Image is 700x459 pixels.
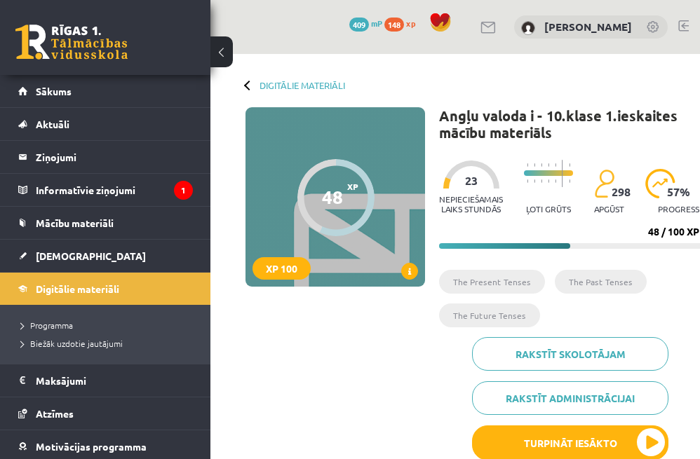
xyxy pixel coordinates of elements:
legend: Informatīvie ziņojumi [36,174,193,206]
img: icon-short-line-57e1e144782c952c97e751825c79c345078a6d821885a25fce030b3d8c18986b.svg [555,179,556,183]
a: Rakstīt skolotājam [472,337,668,371]
a: 409 mP [349,18,382,29]
img: icon-short-line-57e1e144782c952c97e751825c79c345078a6d821885a25fce030b3d8c18986b.svg [527,179,528,183]
span: 409 [349,18,369,32]
img: icon-short-line-57e1e144782c952c97e751825c79c345078a6d821885a25fce030b3d8c18986b.svg [555,163,556,167]
li: The Present Tenses [439,270,545,294]
span: Motivācijas programma [36,440,147,453]
a: Maksājumi [18,364,193,397]
a: Digitālie materiāli [18,273,193,305]
li: The Past Tenses [555,270,647,294]
span: XP [347,181,358,191]
a: Informatīvie ziņojumi1 [18,174,193,206]
img: icon-short-line-57e1e144782c952c97e751825c79c345078a6d821885a25fce030b3d8c18986b.svg [569,163,570,167]
div: XP 100 [253,257,311,280]
legend: Ziņojumi [36,141,193,173]
span: 298 [612,186,631,198]
img: icon-short-line-57e1e144782c952c97e751825c79c345078a6d821885a25fce030b3d8c18986b.svg [548,179,549,183]
div: 48 [322,186,343,207]
img: Anna Leibus [521,21,535,35]
span: Digitālie materiāli [36,282,119,295]
a: Ziņojumi [18,141,193,173]
img: icon-short-line-57e1e144782c952c97e751825c79c345078a6d821885a25fce030b3d8c18986b.svg [569,179,570,183]
a: Digitālie materiāli [260,80,345,90]
a: Biežāk uzdotie jautājumi [21,337,196,350]
img: icon-short-line-57e1e144782c952c97e751825c79c345078a6d821885a25fce030b3d8c18986b.svg [534,179,535,183]
img: icon-long-line-d9ea69661e0d244f92f715978eff75569469978d946b2353a9bb055b3ed8787d.svg [562,160,563,187]
a: Mācību materiāli [18,207,193,239]
img: icon-short-line-57e1e144782c952c97e751825c79c345078a6d821885a25fce030b3d8c18986b.svg [548,163,549,167]
a: Rakstīt administrācijai [472,381,668,415]
p: apgūst [594,204,624,214]
li: The Future Tenses [439,303,540,327]
p: Ļoti grūts [526,204,571,214]
span: Sākums [36,85,72,97]
span: Atzīmes [36,407,74,420]
img: icon-short-line-57e1e144782c952c97e751825c79c345078a6d821885a25fce030b3d8c18986b.svg [534,163,535,167]
a: Programma [21,319,196,331]
a: Atzīmes [18,397,193,430]
p: Nepieciešamais laiks stundās [439,194,503,214]
span: 23 [465,174,478,187]
span: Biežāk uzdotie jautājumi [21,338,123,349]
span: [DEMOGRAPHIC_DATA] [36,249,146,262]
span: Aktuāli [36,118,69,130]
p: progress [658,204,699,214]
span: Programma [21,320,73,331]
span: mP [371,18,382,29]
a: [DEMOGRAPHIC_DATA] [18,240,193,272]
span: xp [406,18,415,29]
i: 1 [174,181,193,200]
span: Mācību materiāli [36,217,114,229]
span: 148 [384,18,404,32]
a: [PERSON_NAME] [544,20,632,34]
a: Sākums [18,75,193,107]
legend: Maksājumi [36,364,193,397]
a: Rīgas 1. Tālmācības vidusskola [15,25,128,60]
a: 148 xp [384,18,422,29]
img: icon-progress-161ccf0a02000e728c5f80fcf4c31c7af3da0e1684b2b1d7c360e028c24a22f1.svg [645,169,675,198]
a: Aktuāli [18,108,193,140]
img: icon-short-line-57e1e144782c952c97e751825c79c345078a6d821885a25fce030b3d8c18986b.svg [527,163,528,167]
img: icon-short-line-57e1e144782c952c97e751825c79c345078a6d821885a25fce030b3d8c18986b.svg [541,179,542,183]
img: icon-short-line-57e1e144782c952c97e751825c79c345078a6d821885a25fce030b3d8c18986b.svg [541,163,542,167]
span: 57 % [667,186,691,198]
img: students-c634bb4e5e11cddfef0936a35e636f08e4e9abd3cc4e673bd6f9a4125e45ecb1.svg [594,169,614,198]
